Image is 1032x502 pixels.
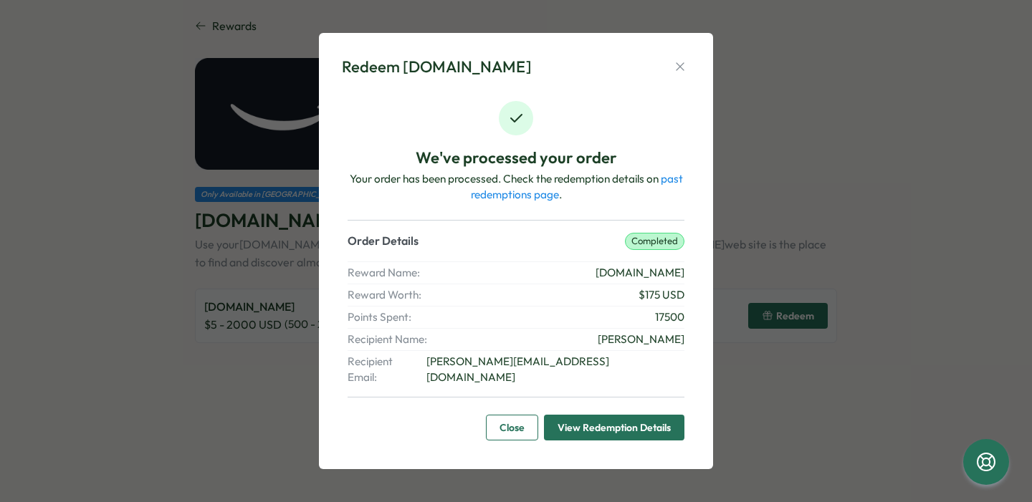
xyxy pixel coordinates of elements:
[348,354,424,385] span: Recipient Email:
[544,415,684,440] button: View Redemption Details
[500,415,525,440] span: Close
[655,309,684,325] span: 17500
[558,415,671,440] span: View Redemption Details
[348,171,684,203] p: Your order has been processed. Check the redemption details on .
[348,287,428,303] span: Reward Worth:
[625,233,684,250] p: completed
[426,354,684,385] span: [PERSON_NAME][EMAIL_ADDRESS][DOMAIN_NAME]
[596,265,684,281] span: [DOMAIN_NAME]
[598,332,684,347] span: [PERSON_NAME]
[639,287,684,303] span: $ 175 USD
[348,309,428,325] span: Points Spent:
[348,265,428,281] span: Reward Name:
[416,147,617,169] p: We've processed your order
[486,415,538,440] button: Close
[348,332,428,347] span: Recipient Name:
[342,56,532,78] div: Redeem [DOMAIN_NAME]
[348,232,419,250] p: Order Details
